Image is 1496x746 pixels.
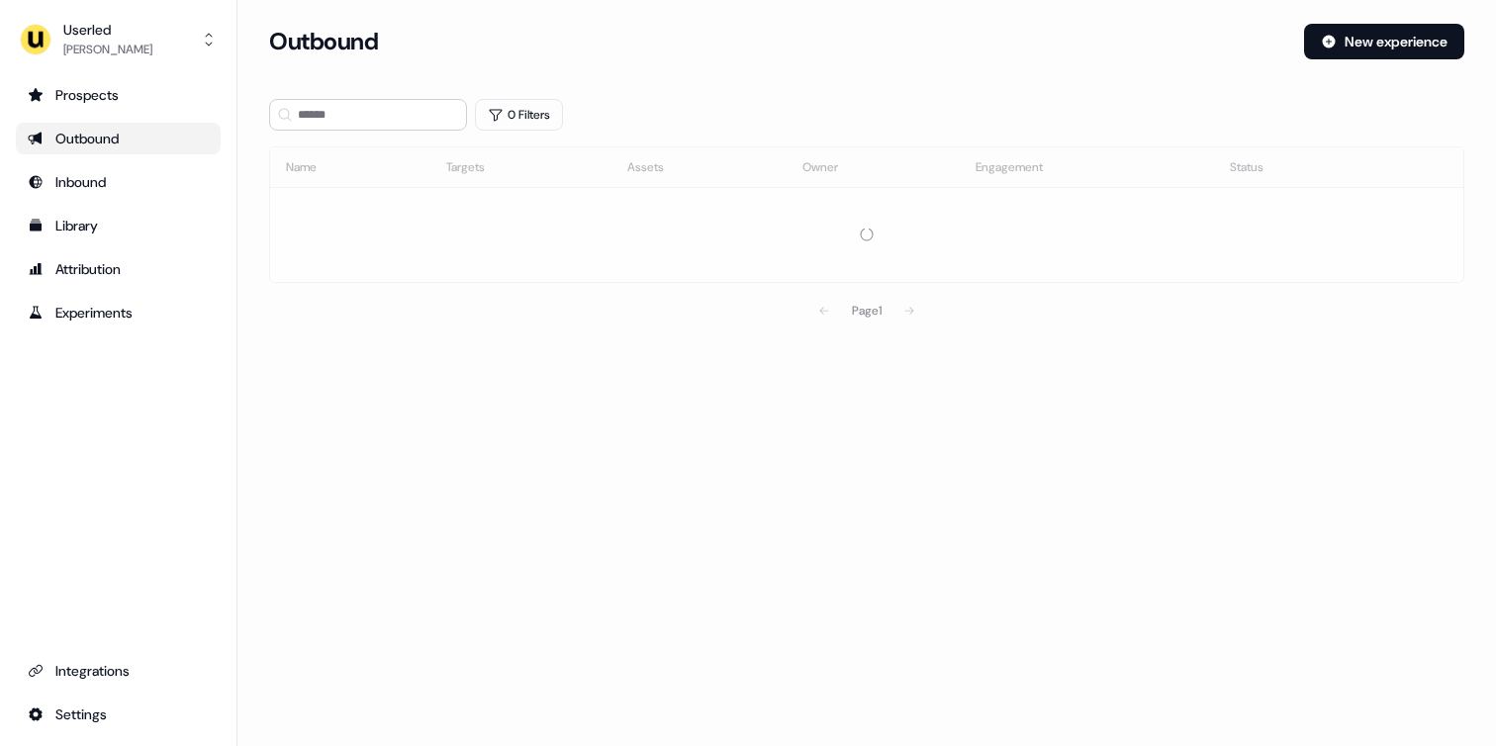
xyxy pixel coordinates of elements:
div: Inbound [28,172,209,192]
div: Userled [63,20,152,40]
a: Go to integrations [16,655,221,687]
button: Userled[PERSON_NAME] [16,16,221,63]
h3: Outbound [269,27,378,56]
div: Library [28,216,209,235]
button: 0 Filters [475,99,563,131]
div: [PERSON_NAME] [63,40,152,59]
a: Go to Inbound [16,166,221,198]
a: Go to prospects [16,79,221,111]
div: Integrations [28,661,209,681]
div: Prospects [28,85,209,105]
div: Experiments [28,303,209,323]
div: Attribution [28,259,209,279]
a: Go to experiments [16,297,221,328]
a: Go to outbound experience [16,123,221,154]
a: Go to integrations [16,699,221,730]
button: New experience [1304,24,1464,59]
a: Go to templates [16,210,221,241]
div: Settings [28,704,209,724]
div: Outbound [28,129,209,148]
a: Go to attribution [16,253,221,285]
